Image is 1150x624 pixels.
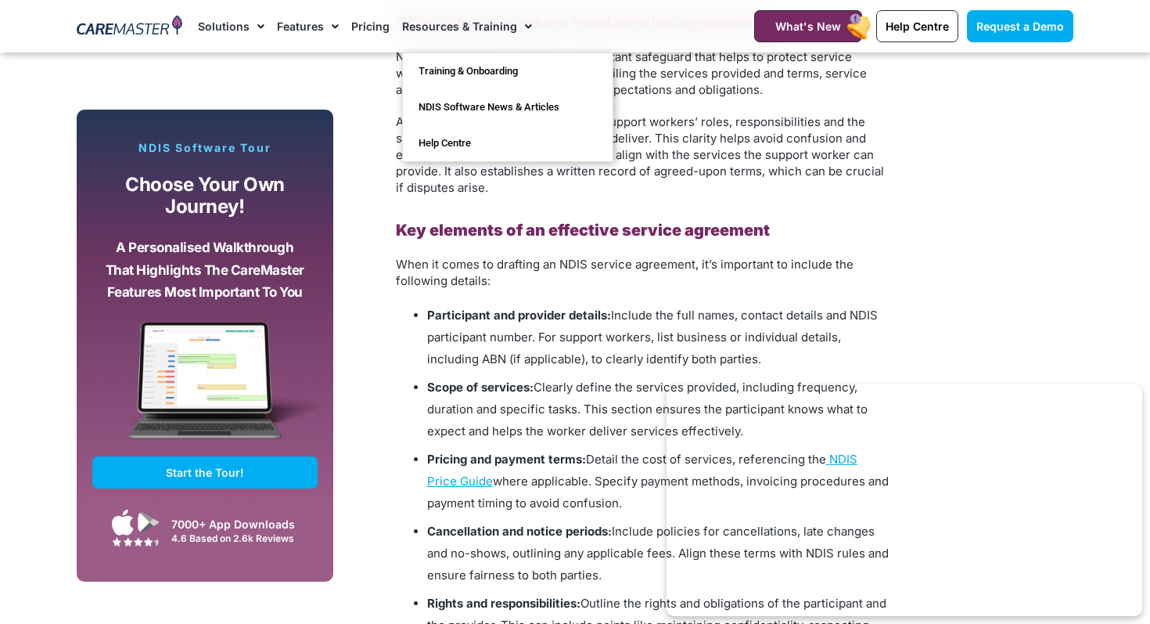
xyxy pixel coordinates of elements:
img: Google Play App Icon [138,510,160,534]
ul: Resources & Training [402,52,613,162]
a: Help Centre [876,10,958,42]
a: What's New [754,10,862,42]
p: Choose your own journey! [104,174,306,218]
a: NDIS Software News & Articles [403,89,613,125]
img: CareMaster Software Mockup on Screen [92,322,318,456]
span: Clearly define the services provided, including frequency, duration and specific tasks. This sect... [427,380,868,438]
span: What's New [775,20,841,33]
span: where applicable. Specify payment methods, invoicing procedures and payment timing to avoid confu... [427,474,889,510]
iframe: Popup CTA [667,384,1142,616]
span: Include policies for cancellations, late changes and no-shows, outlining any applicable fees. Ali... [427,524,889,583]
a: Help Centre [403,125,613,161]
span: Detail the cost of services, referencing the [586,452,826,467]
a: Training & Onboarding [403,53,613,89]
span: A service agreement clearly outlines support workers’ roles, responsibilities and the scope of se... [396,114,884,195]
span: Include the full names, contact details and NDIS participant number. For support workers, list bu... [427,308,878,366]
b: Participant and provider details: [427,308,611,323]
span: When it comes to drafting an NDIS service agreement, it’s important to include the following deta... [396,257,854,288]
img: Apple App Store Icon [112,509,134,536]
a: Request a Demo [967,10,1073,42]
b: Cancellation and notice periods: [427,524,612,539]
a: Start the Tour! [92,456,318,489]
span: Start the Tour! [166,466,244,479]
p: NDIS Software Tour [92,141,318,155]
b: Pricing and payment terms: [427,452,586,467]
p: A personalised walkthrough that highlights the CareMaster features most important to you [104,236,306,304]
div: 7000+ App Downloads [171,516,310,532]
b: Rights and responsibilities: [427,596,580,611]
span: Help Centre [886,20,949,33]
span: Request a Demo [976,20,1064,33]
b: Key elements of an effective service agreement [396,221,770,240]
div: 4.6 Based on 2.6k Reviews [171,532,310,544]
img: Google Play Store App Review Stars [112,537,159,546]
span: NDIS service agreements are an important safeguard that helps to protect service workers and NDIS... [396,49,867,97]
img: CareMaster Logo [77,15,182,38]
b: Scope of services: [427,380,534,395]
